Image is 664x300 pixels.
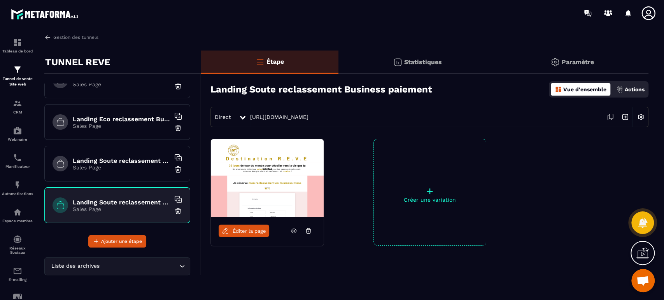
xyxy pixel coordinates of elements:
p: Sales Page [73,81,170,87]
h6: Landing Soute reclassement Business paiement [73,199,170,206]
p: Étape [266,58,284,65]
img: actions.d6e523a2.png [616,86,623,93]
img: automations [13,126,22,135]
img: dashboard-orange.40269519.svg [555,86,562,93]
p: + [374,186,486,197]
img: bars-o.4a397970.svg [255,57,265,66]
p: Sales Page [73,164,170,171]
img: social-network [13,235,22,244]
p: Créer une variation [374,197,486,203]
img: arrow-next.bcc2205e.svg [618,110,632,124]
a: automationsautomationsWebinaire [2,120,33,147]
a: formationformationCRM [2,93,33,120]
p: Webinaire [2,137,33,141]
p: TUNNEL REVE [45,54,110,70]
h6: Landing Eco reclassement Business paiement [73,115,170,123]
img: trash [174,82,182,90]
a: emailemailE-mailing [2,260,33,288]
p: Sales Page [73,206,170,212]
a: social-networksocial-networkRéseaux Sociaux [2,229,33,260]
span: Liste des archives [49,262,101,270]
span: Direct [215,114,231,120]
img: automations [13,180,22,190]
div: Search for option [44,257,190,275]
a: formationformationTunnel de vente Site web [2,59,33,93]
a: automationsautomationsAutomatisations [2,174,33,202]
a: schedulerschedulerPlanificateur [2,147,33,174]
img: stats.20deebd0.svg [393,58,402,67]
a: Éditer la page [219,225,269,237]
button: Ajouter une étape [88,235,146,248]
p: CRM [2,110,33,114]
a: formationformationTableau de bord [2,32,33,59]
img: setting-gr.5f69749f.svg [550,58,560,67]
img: formation [13,38,22,47]
p: Statistiques [404,58,442,66]
a: Gestion des tunnels [44,34,98,41]
img: logo [11,7,81,21]
p: Tunnel de vente Site web [2,76,33,87]
img: formation [13,99,22,108]
img: trash [174,207,182,215]
img: email [13,266,22,276]
p: Automatisations [2,192,33,196]
p: Paramètre [562,58,594,66]
img: trash [174,166,182,173]
h6: Landing Soute reclassement Eco paiement [73,157,170,164]
a: automationsautomationsEspace membre [2,202,33,229]
h3: Landing Soute reclassement Business paiement [210,84,432,95]
p: Réseaux Sociaux [2,246,33,255]
p: Actions [625,86,645,92]
input: Search for option [101,262,177,270]
p: Espace membre [2,219,33,223]
p: Sales Page [73,123,170,129]
p: E-mailing [2,277,33,282]
p: Tableau de bord [2,49,33,53]
span: Éditer la page [233,228,266,234]
img: scheduler [13,153,22,162]
img: setting-w.858f3a88.svg [633,110,648,124]
p: Vue d'ensemble [563,86,606,92]
img: formation [13,65,22,74]
p: Planificateur [2,164,33,169]
img: image [211,139,324,217]
img: trash [174,124,182,132]
span: Ajouter une étape [101,237,142,245]
div: Ouvrir le chat [631,269,655,292]
a: [URL][DOMAIN_NAME] [250,114,308,120]
img: automations [13,208,22,217]
img: arrow [44,34,51,41]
